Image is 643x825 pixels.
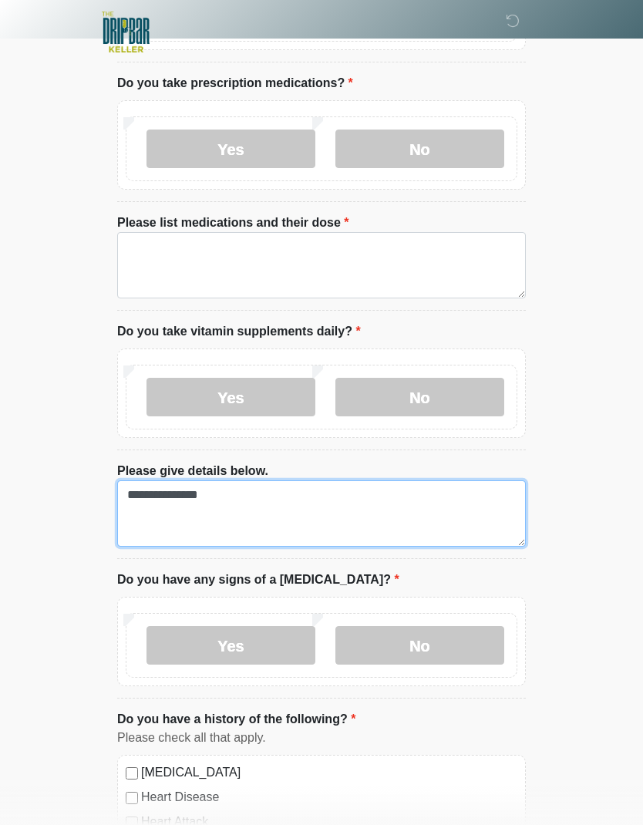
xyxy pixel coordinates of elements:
label: No [335,130,504,168]
label: Do you have a history of the following? [117,710,355,729]
label: Heart Disease [141,788,517,806]
label: Do you have any signs of a [MEDICAL_DATA]? [117,571,399,589]
label: Please list medications and their dose [117,214,349,232]
label: Yes [146,130,315,168]
img: The DRIPBaR - Keller Logo [102,12,150,52]
label: Please give details below. [117,462,268,480]
label: Do you take prescription medications? [117,74,353,93]
label: No [335,626,504,665]
label: No [335,378,504,416]
input: [MEDICAL_DATA] [126,767,138,780]
label: Do you take vitamin supplements daily? [117,322,361,341]
input: Heart Disease [126,792,138,804]
label: Yes [146,626,315,665]
label: Yes [146,378,315,416]
div: Please check all that apply. [117,729,526,747]
label: [MEDICAL_DATA] [141,763,517,782]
